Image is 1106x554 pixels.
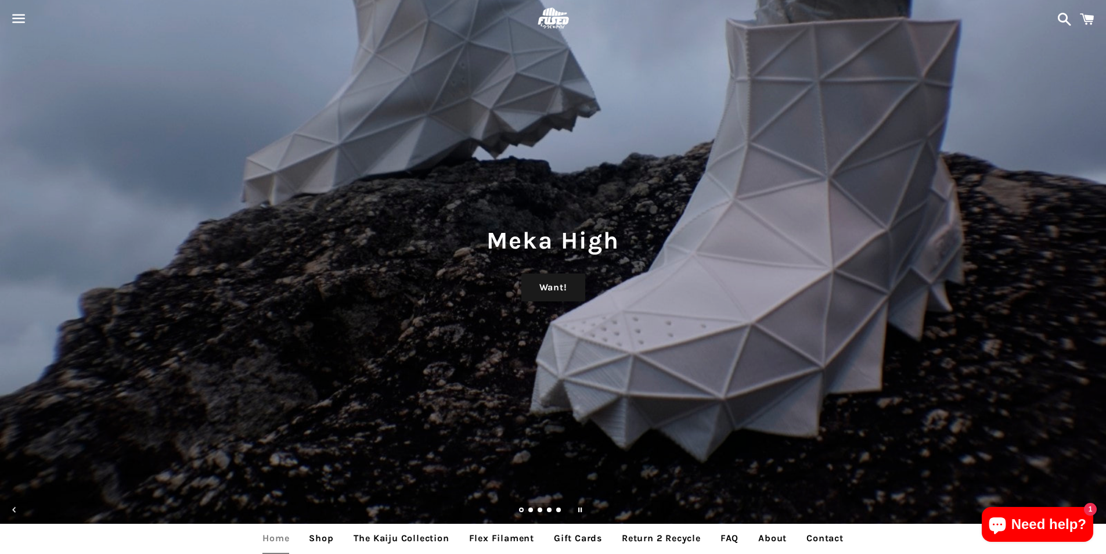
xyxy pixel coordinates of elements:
[547,508,553,514] a: Load slide 4
[798,524,852,553] a: Contact
[528,508,534,514] a: Load slide 2
[345,524,458,553] a: The Kaiju Collection
[538,508,543,514] a: Load slide 3
[254,524,298,553] a: Home
[613,524,709,553] a: Return 2 Recycle
[519,508,525,514] a: Slide 1, current
[567,497,593,523] button: Pause slideshow
[978,507,1097,545] inbox-online-store-chat: Shopify online store chat
[12,224,1094,257] h1: Meka High
[521,274,585,301] a: Want!
[460,524,543,553] a: Flex Filament
[750,524,795,553] a: About
[2,497,27,523] button: Previous slide
[556,508,562,514] a: Load slide 5
[712,524,747,553] a: FAQ
[545,524,611,553] a: Gift Cards
[1079,497,1104,523] button: Next slide
[300,524,342,553] a: Shop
